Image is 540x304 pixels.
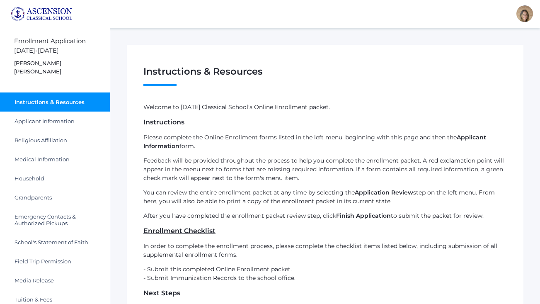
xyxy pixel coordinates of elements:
[143,118,184,126] u: Instructions
[15,239,88,246] span: School's Statement of Faith
[15,156,70,163] span: Medical Information
[336,212,391,219] strong: Finish Application
[15,213,102,226] span: Emergency Contacts & Authorized Pickups
[143,265,507,274] li: - Submit this completed Online Enrollment packet.
[143,133,507,151] p: Please complete the Online Enrollment forms listed in the left menu, beginning with this page and...
[14,59,110,75] div: [PERSON_NAME] [PERSON_NAME]
[14,36,110,46] div: Enrollment Application
[10,7,73,21] img: ascension-logo-blue-113fc29133de2fb5813e50b71547a291c5fdb7962bf76d49838a2a14a36269ea.jpg
[143,66,507,86] h1: Instructions & Resources
[15,258,71,265] span: Field Trip Permission
[516,5,533,22] div: Britney Smith
[143,242,507,259] p: In order to complete the enrollment process, please complete the checklist items listed below, in...
[15,175,44,182] span: Household
[14,46,110,56] div: [DATE]-[DATE]
[143,289,180,297] u: Next Steps
[15,296,52,303] span: Tuition & Fees
[143,188,507,206] p: You can review the entire enrollment packet at any time by selecting the step on the left menu. F...
[143,274,507,282] li: - Submit Immunization Records to the school office.
[143,227,216,235] u: Enrollment Checklist
[143,156,507,182] p: Feedback will be provided throughout the process to help you complete the enrollment packet. A re...
[15,99,85,105] span: Instructions & Resources
[15,194,52,201] span: Grandparents
[143,103,507,112] p: Welcome to [DATE] Classical School's Online Enrollment packet.
[143,212,507,220] p: After you have completed the enrollment packet review step, click to submit the packet for review.
[15,137,67,143] span: Religious Affiliation
[15,277,54,284] span: Media Release
[143,134,486,150] strong: Applicant Information
[355,189,413,196] strong: Application Review
[15,118,75,124] span: Applicant Information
